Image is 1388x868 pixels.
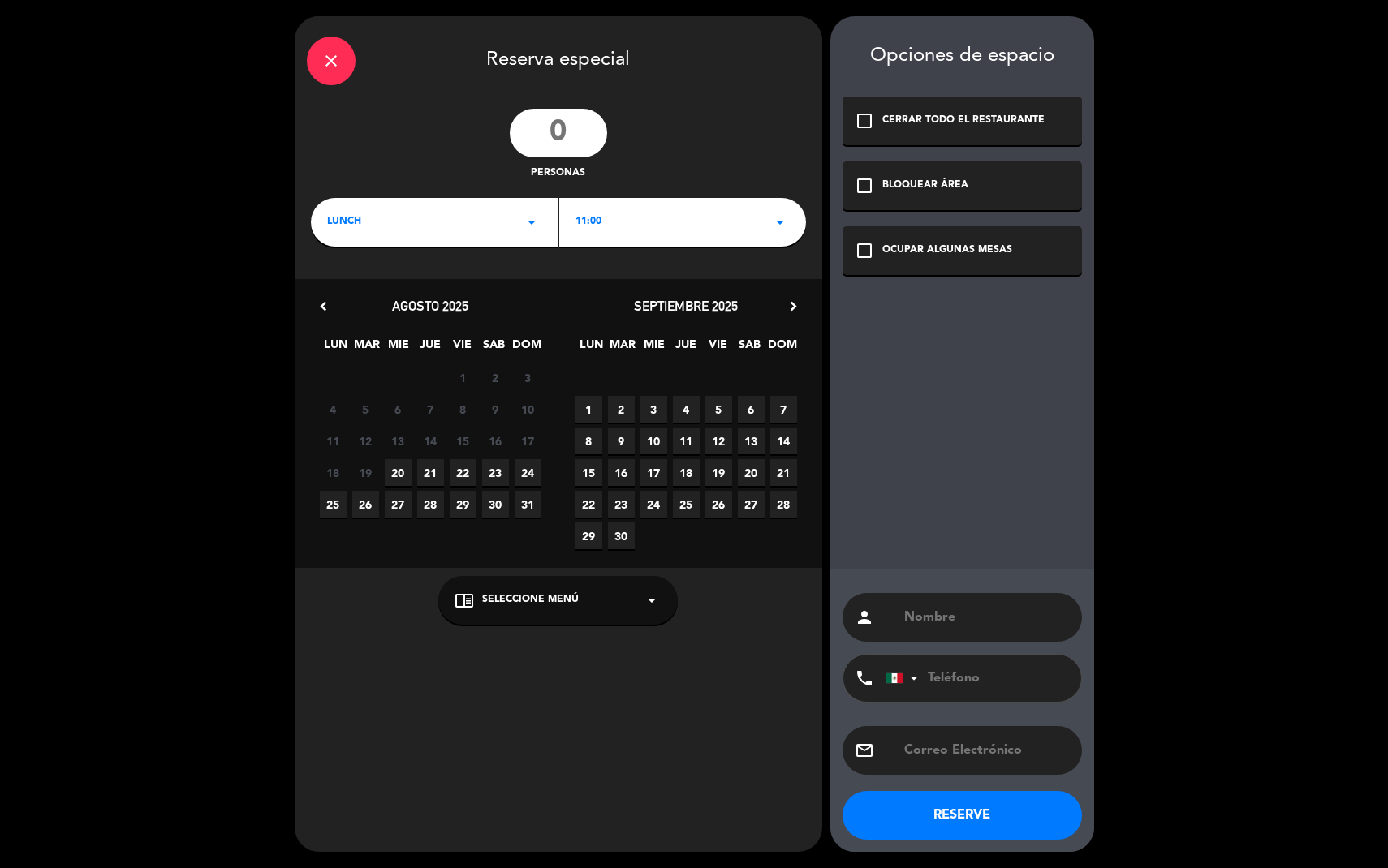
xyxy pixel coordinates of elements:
[320,396,347,423] span: 4
[673,459,700,486] span: 18
[449,335,476,362] span: VIE
[640,491,667,518] span: 24
[785,298,802,315] i: chevron_right
[855,668,874,688] i: phone
[417,491,444,518] span: 28
[608,491,635,518] span: 23
[903,606,1070,629] input: Nombre
[855,241,874,260] i: check_box_outline_blank
[855,176,874,196] i: check_box_outline_blank
[322,335,349,362] span: LUN
[770,396,797,423] span: 7
[320,459,347,486] span: 18
[320,428,347,454] span: 11
[855,741,874,760] i: email
[886,655,1064,702] input: Teléfono
[634,298,738,314] span: septiembre 2025
[575,428,602,454] span: 8
[450,396,476,423] span: 8
[705,428,732,454] span: 12
[450,428,476,454] span: 15
[515,428,541,454] span: 17
[575,522,602,549] span: 29
[295,16,822,101] div: Reserva especial
[705,335,731,362] span: VIE
[450,459,476,486] span: 22
[386,335,412,362] span: MIE
[352,428,379,454] span: 12
[770,491,797,518] span: 28
[575,491,602,518] span: 22
[417,396,444,423] span: 7
[738,491,765,518] span: 27
[315,298,332,315] i: chevron_left
[770,213,790,232] i: arrow_drop_down
[608,522,635,549] span: 30
[705,459,732,486] span: 19
[515,491,541,518] span: 31
[882,243,1012,259] div: OCUPAR ALGUNAS MESAS
[482,592,579,608] span: Seleccione Menú
[482,428,509,454] span: 16
[738,428,765,454] span: 13
[882,178,968,194] div: BLOQUEAR ÁREA
[385,396,412,423] span: 6
[578,335,605,362] span: LUN
[531,165,585,182] span: personas
[705,396,732,423] span: 5
[736,335,763,362] span: SAB
[608,428,635,454] span: 9
[320,491,347,518] span: 25
[482,364,509,391] span: 2
[608,396,635,423] span: 2
[515,396,541,423] span: 10
[640,396,667,423] span: 3
[354,335,381,362] span: MAR
[417,428,444,454] span: 14
[352,491,379,518] span: 26
[575,214,601,230] span: 11:00
[903,739,1070,762] input: Correo Electrónico
[392,298,468,314] span: agosto 2025
[352,396,379,423] span: 5
[705,491,732,518] span: 26
[515,364,541,391] span: 3
[482,459,509,486] span: 23
[455,591,474,610] i: chrome_reader_mode
[738,396,765,423] span: 6
[575,459,602,486] span: 15
[327,214,361,230] span: LUNCH
[673,491,700,518] span: 25
[673,335,700,362] span: JUE
[640,459,667,486] span: 17
[385,428,412,454] span: 13
[768,335,795,362] span: DOM
[352,459,379,486] span: 19
[843,45,1082,68] div: Opciones de espacio
[738,459,765,486] span: 20
[482,491,509,518] span: 30
[515,459,541,486] span: 24
[417,335,444,362] span: JUE
[522,213,541,232] i: arrow_drop_down
[882,113,1045,129] div: CERRAR TODO EL RESTAURANTE
[641,335,668,362] span: MIE
[512,335,539,362] span: DOM
[417,459,444,486] span: 21
[886,655,924,701] div: Mexico (México): +52
[673,396,700,423] span: 4
[385,459,412,486] span: 20
[855,608,874,627] i: person
[481,335,507,362] span: SAB
[450,491,476,518] span: 29
[385,491,412,518] span: 27
[770,428,797,454] span: 14
[843,791,1082,840] button: RESERVE
[673,428,700,454] span: 11
[482,396,509,423] span: 9
[640,428,667,454] span: 10
[450,364,476,391] span: 1
[510,109,607,157] input: 0
[855,111,874,131] i: check_box_outline_blank
[770,459,797,486] span: 21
